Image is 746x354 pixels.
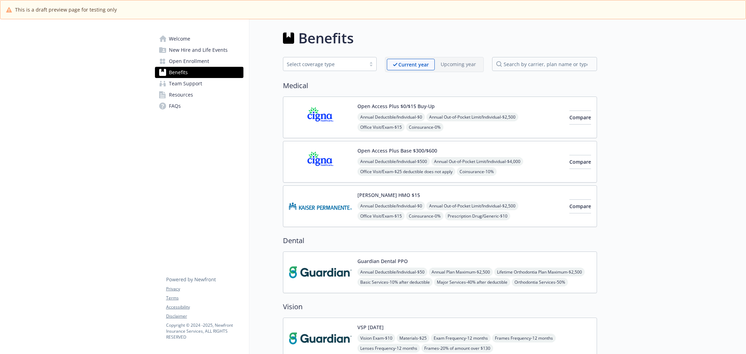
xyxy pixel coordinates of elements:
img: Kaiser Permanente Insurance Company carrier logo [289,191,352,221]
h2: Medical [283,80,597,91]
span: Team Support [169,78,202,89]
span: Orthodontia Services - 50% [512,278,568,286]
a: Accessibility [166,304,243,310]
button: Open Access Plus Base $300/$600 [357,147,437,154]
div: Select coverage type [287,61,362,68]
img: CIGNA carrier logo [289,147,352,177]
span: Benefits [169,67,188,78]
span: Annual Out-of-Pocket Limit/Individual - $2,500 [426,201,518,210]
span: Prescription Drug/Generic - $10 [445,212,510,220]
a: Terms [166,295,243,301]
span: Annual Deductible/Individual - $0 [357,113,425,121]
button: [PERSON_NAME] HMO $15 [357,191,420,199]
span: Coinsurance - 0% [406,212,443,220]
span: Compare [569,203,591,210]
a: Team Support [155,78,243,89]
button: Compare [569,111,591,125]
span: Major Services - 40% after deductible [434,278,510,286]
span: Compare [569,158,591,165]
span: Exam Frequency - 12 months [431,334,491,342]
a: Benefits [155,67,243,78]
h2: Dental [283,235,597,246]
span: Office Visit/Exam - $15 [357,123,405,132]
span: Annual Deductible/Individual - $500 [357,157,430,166]
img: Guardian carrier logo [289,257,352,287]
h1: Benefits [298,28,354,49]
span: Open Enrollment [169,56,209,67]
span: Annual Out-of-Pocket Limit/Individual - $4,000 [431,157,523,166]
span: Lenses Frequency - 12 months [357,344,420,353]
a: Privacy [166,286,243,292]
span: Frames Frequency - 12 months [492,334,556,342]
span: Lifetime Orthodontia Plan Maximum - $2,500 [494,268,585,276]
span: Annual Plan Maximum - $2,500 [429,268,493,276]
img: Guardian carrier logo [289,324,352,353]
button: Compare [569,199,591,213]
span: FAQs [169,100,181,112]
button: VSP [DATE] [357,324,384,331]
p: Upcoming year [441,61,476,68]
span: Annual Deductible/Individual - $50 [357,268,427,276]
p: Copyright © 2024 - 2025 , Newfront Insurance Services, ALL RIGHTS RESERVED [166,322,243,340]
span: Welcome [169,33,190,44]
button: Open Access Plus $0/$15 Buy-Up [357,102,435,110]
a: Welcome [155,33,243,44]
span: Basic Services - 10% after deductible [357,278,433,286]
a: New Hire and Life Events [155,44,243,56]
span: Office Visit/Exam - $25 deductible does not apply [357,167,455,176]
input: search by carrier, plan name or type [492,57,597,71]
span: Annual Deductible/Individual - $0 [357,201,425,210]
span: Compare [569,114,591,121]
a: Open Enrollment [155,56,243,67]
button: Guardian Dental PPO [357,257,408,265]
a: Resources [155,89,243,100]
span: Office Visit/Exam - $15 [357,212,405,220]
h2: Vision [283,302,597,312]
span: Annual Out-of-Pocket Limit/Individual - $2,500 [426,113,518,121]
button: Compare [569,155,591,169]
span: This is a draft preview page for testing only [15,6,117,13]
span: Materials - $25 [397,334,429,342]
span: New Hire and Life Events [169,44,228,56]
span: Upcoming year [435,59,482,70]
p: Current year [398,61,429,68]
img: CIGNA carrier logo [289,102,352,132]
span: Frames - 20% of amount over $130 [421,344,493,353]
a: Disclaimer [166,313,243,319]
span: Resources [169,89,193,100]
a: FAQs [155,100,243,112]
span: Coinsurance - 10% [457,167,497,176]
span: Vision Exam - $10 [357,334,395,342]
span: Coinsurance - 0% [406,123,443,132]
